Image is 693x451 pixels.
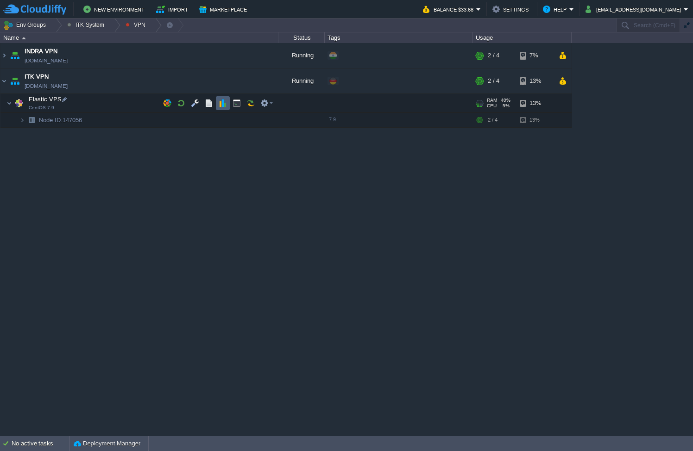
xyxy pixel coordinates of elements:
a: ITK VPN [25,72,49,81]
span: Node ID: [39,117,63,124]
span: 147056 [38,116,83,124]
img: AMDAwAAAACH5BAEAAAAALAAAAAABAAEAAAICRAEAOw== [19,113,25,127]
button: Marketplace [199,4,250,15]
img: AMDAwAAAACH5BAEAAAAALAAAAAABAAEAAAICRAEAOw== [0,43,8,68]
div: Tags [325,32,472,43]
img: CloudJiffy [3,4,66,15]
div: Usage [473,32,571,43]
img: AMDAwAAAACH5BAEAAAAALAAAAAABAAEAAAICRAEAOw== [25,113,38,127]
button: Env Groups [3,19,49,31]
button: Balance $33.68 [423,4,476,15]
div: 2 / 4 [488,113,498,127]
div: 13% [520,68,550,93]
div: Running [278,68,325,93]
span: 5% [500,103,510,109]
img: AMDAwAAAACH5BAEAAAAALAAAAAABAAEAAAICRAEAOw== [8,68,21,93]
button: New Environment [83,4,147,15]
span: [DOMAIN_NAME] [25,81,68,91]
a: INDRA VPN [25,47,57,56]
div: 13% [520,94,550,112]
button: Help [543,4,569,15]
div: Status [279,32,324,43]
img: AMDAwAAAACH5BAEAAAAALAAAAAABAAEAAAICRAEAOw== [8,43,21,68]
button: Import [156,4,191,15]
div: 2 / 4 [488,68,499,93]
img: AMDAwAAAACH5BAEAAAAALAAAAAABAAEAAAICRAEAOw== [6,94,12,112]
button: Deployment Manager [74,439,140,448]
span: 40% [501,98,510,103]
div: No active tasks [12,436,69,451]
button: ITK System [67,19,107,31]
span: Elastic VPS [28,95,63,103]
img: AMDAwAAAACH5BAEAAAAALAAAAAABAAEAAAICRAEAOw== [22,37,26,39]
button: [EMAIL_ADDRESS][DOMAIN_NAME] [586,4,684,15]
span: CentOS 7.9 [29,105,54,111]
div: 13% [520,113,550,127]
span: CPU [487,103,497,109]
span: 7.9 [329,117,336,122]
a: Elastic VPSCentOS 7.9 [28,96,63,103]
div: Name [1,32,278,43]
button: Settings [492,4,531,15]
button: VPN [126,19,149,31]
span: RAM [487,98,497,103]
img: AMDAwAAAACH5BAEAAAAALAAAAAABAAEAAAICRAEAOw== [13,94,25,112]
a: [DOMAIN_NAME] [25,56,68,65]
div: Running [278,43,325,68]
a: Node ID:147056 [38,116,83,124]
div: 7% [520,43,550,68]
div: 2 / 4 [488,43,499,68]
img: AMDAwAAAACH5BAEAAAAALAAAAAABAAEAAAICRAEAOw== [0,68,8,93]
